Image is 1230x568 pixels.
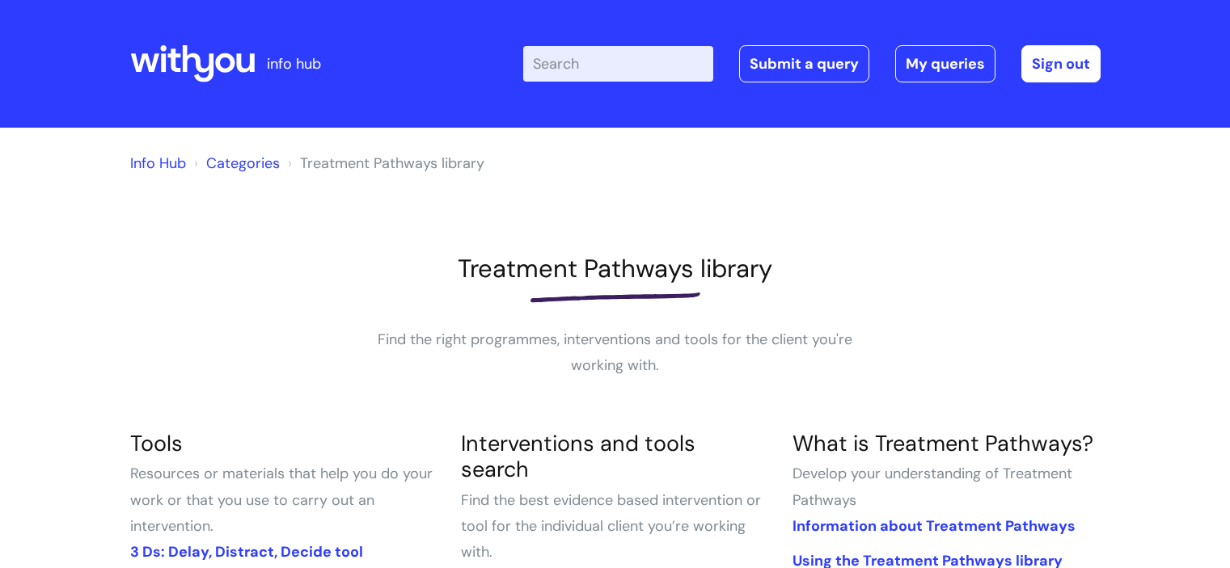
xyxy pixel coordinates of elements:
span: Develop your understanding of Treatment Pathways [793,464,1072,509]
p: Find the right programmes, interventions and tools for the client you're working with. [373,326,858,379]
p: info hub [267,51,321,77]
a: Tools [130,429,183,457]
a: Categories [206,154,280,173]
a: Info Hub [130,154,186,173]
li: Solution home [190,150,280,176]
span: Resources or materials that help you do your work or that you use to carry out an intervention. [130,464,433,536]
a: 3 Ds: Delay, Distract, Decide tool [130,542,363,562]
a: Submit a query [739,45,869,82]
input: Search [523,46,713,82]
span: Find the best evidence based intervention or tool for the individual client you’re working with. [461,490,761,562]
h1: Treatment Pathways library [130,254,1101,284]
a: Interventions and tools search [461,429,695,483]
div: | - [523,45,1101,82]
a: What is Treatment Pathways? [793,429,1093,457]
a: Sign out [1021,45,1101,82]
li: Treatment Pathways library [284,150,484,176]
a: Information about Treatment Pathways [793,516,1076,536]
a: My queries [895,45,995,82]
